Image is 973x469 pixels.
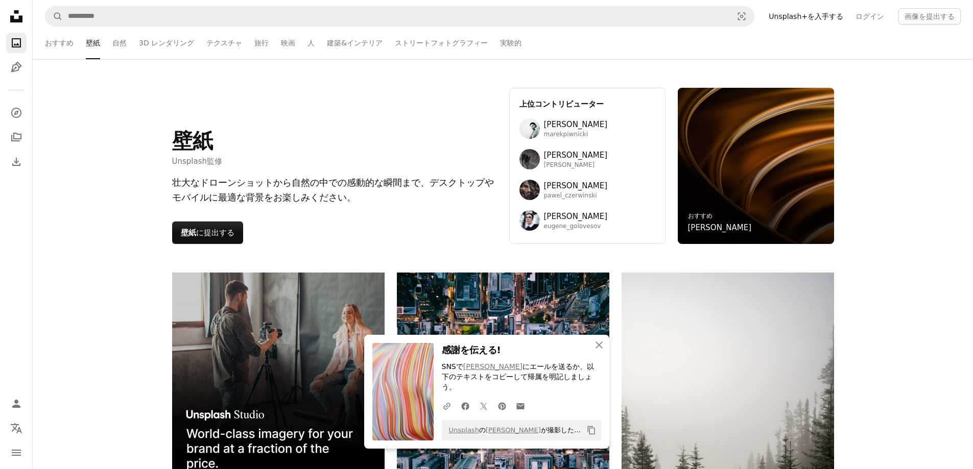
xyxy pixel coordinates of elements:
[327,27,383,59] a: 建築&インテリア
[486,426,541,434] a: [PERSON_NAME]
[583,422,600,439] button: クリップボードにコピーする
[281,27,295,59] a: 映画
[172,155,223,167] span: 監修
[172,157,207,166] a: Unsplash
[463,362,523,371] a: [PERSON_NAME]
[544,210,608,223] span: [PERSON_NAME]
[544,131,608,139] span: marekpiwnicki
[544,118,608,131] span: [PERSON_NAME]
[688,221,752,234] a: [PERSON_NAME]
[493,396,511,416] a: Pinterestでシェアする
[442,343,601,358] h3: 感謝を伝える!
[172,176,497,205] div: 壮大なドローンショットから自然の中での感動的な瞬間まで、デスクトップやモバイルに最適な背景をお楽しみください。
[172,221,243,244] button: 壁紙に提出する
[112,27,127,59] a: 自然
[45,27,74,59] a: おすすめ
[444,422,583,438] span: の が撮影した写真
[254,27,269,59] a: 旅行
[6,393,27,414] a: ログイン / 登録する
[519,149,540,169] img: ユーザーWolfgang Hasselmannのアバター
[519,118,540,139] img: ユーザーMarek Piwnickiのアバター
[519,210,540,231] img: ユーザーEugene Golovesovのアバター
[849,8,890,24] a: ログイン
[519,118,655,139] a: ユーザーMarek Piwnickiのアバター[PERSON_NAME]marekpiwnicki
[622,427,834,436] a: 濃い霧に包まれた背の高い常緑樹。
[139,27,194,59] a: 3D レンダリング
[729,7,754,26] button: ビジュアル検索
[442,362,601,392] p: SNSで にエールを送るか、以下のテキストをコピーして帰属を明記しましょう。
[45,7,63,26] button: Unsplashで検索する
[45,6,754,27] form: サイト内でビジュアルを探す
[6,442,27,463] button: メニュー
[206,27,242,59] a: テクスチャ
[449,426,479,434] a: Unsplash
[511,396,530,416] a: Eメールでシェアする
[456,396,474,416] a: Facebookでシェアする
[6,418,27,438] button: 言語
[395,27,488,59] a: ストリートフォトグラフィー
[181,228,196,237] strong: 壁紙
[519,180,655,200] a: ユーザーPawel Czerwinskiのアバター[PERSON_NAME]pawel_czerwinski
[544,149,608,161] span: [PERSON_NAME]
[519,180,540,200] img: ユーザーPawel Czerwinskiのアバター
[172,129,223,153] h1: 壁紙
[6,152,27,172] a: ダウンロード履歴
[307,27,315,59] a: 人
[6,57,27,78] a: イラスト
[474,396,493,416] a: Twitterでシェアする
[519,149,655,169] a: ユーザーWolfgang Hasselmannのアバター[PERSON_NAME][PERSON_NAME]
[519,98,655,110] h3: 上位コントリビューター
[544,180,608,192] span: [PERSON_NAME]
[688,212,713,219] a: おすすめ
[763,8,849,24] a: Unsplash+を入手する
[6,127,27,147] a: コレクション
[544,223,608,231] span: eugene_golovesov
[6,103,27,123] a: 探す
[6,33,27,53] a: 写真
[500,27,521,59] a: 実験的
[519,210,655,231] a: ユーザーEugene Golovesovのアバター[PERSON_NAME]eugene_golovesov
[544,192,608,200] span: pawel_czerwinski
[898,8,961,24] button: 画像を提出する
[544,161,608,169] span: [PERSON_NAME]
